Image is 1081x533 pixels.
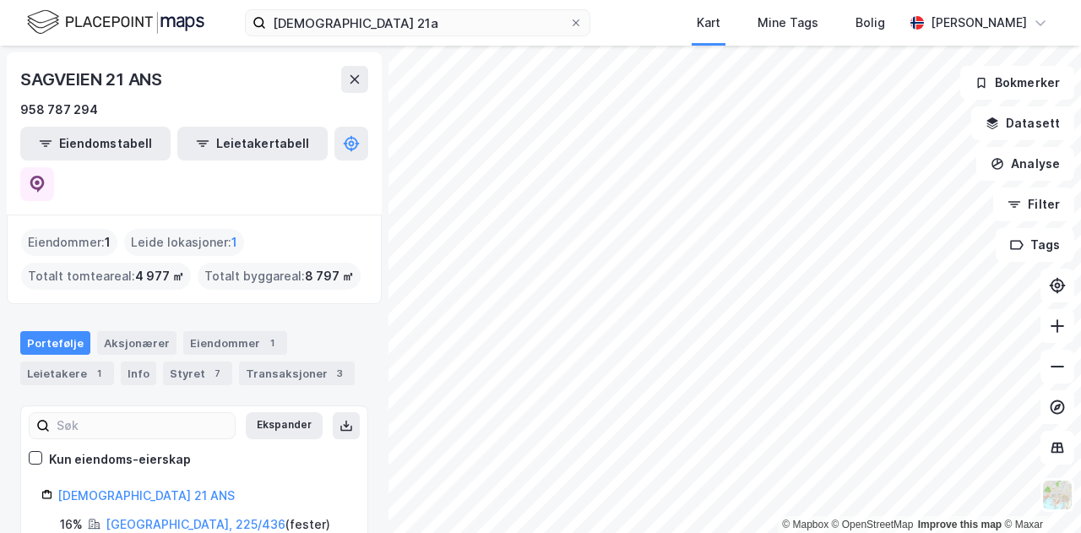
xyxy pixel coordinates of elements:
div: Kun eiendoms-eierskap [49,449,191,470]
input: Søk på adresse, matrikkel, gårdeiere, leietakere eller personer [266,10,569,35]
button: Leietakertabell [177,127,328,160]
span: 1 [231,232,237,253]
div: Leide lokasjoner : [124,229,244,256]
div: SAGVEIEN 21 ANS [20,66,166,93]
div: 3 [331,365,348,382]
button: Eiendomstabell [20,127,171,160]
div: Totalt byggareal : [198,263,361,290]
span: 4 977 ㎡ [135,266,184,286]
button: Analyse [976,147,1074,181]
a: Mapbox [782,519,828,530]
div: Bolig [856,13,885,33]
div: Leietakere [20,362,114,385]
button: Filter [993,188,1074,221]
div: Aksjonærer [97,331,177,355]
input: Søk [50,413,235,438]
button: Datasett [971,106,1074,140]
button: Bokmerker [960,66,1074,100]
div: 7 [209,365,225,382]
div: 1 [263,334,280,351]
div: Eiendommer [183,331,287,355]
div: Portefølje [20,331,90,355]
a: [DEMOGRAPHIC_DATA] 21 ANS [57,488,235,503]
a: [GEOGRAPHIC_DATA], 225/436 [106,517,285,531]
div: Transaksjoner [239,362,355,385]
img: logo.f888ab2527a4732fd821a326f86c7f29.svg [27,8,204,37]
iframe: Chat Widget [997,452,1081,533]
div: 958 787 294 [20,100,98,120]
div: Info [121,362,156,385]
button: Ekspander [246,412,323,439]
button: Tags [996,228,1074,262]
div: Styret [163,362,232,385]
div: Eiendommer : [21,229,117,256]
a: OpenStreetMap [832,519,914,530]
div: [PERSON_NAME] [931,13,1027,33]
div: Kart [697,13,720,33]
span: 8 797 ㎡ [305,266,354,286]
div: Mine Tags [758,13,818,33]
div: Totalt tomteareal : [21,263,191,290]
span: 1 [105,232,111,253]
a: Improve this map [918,519,1002,530]
div: 1 [90,365,107,382]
